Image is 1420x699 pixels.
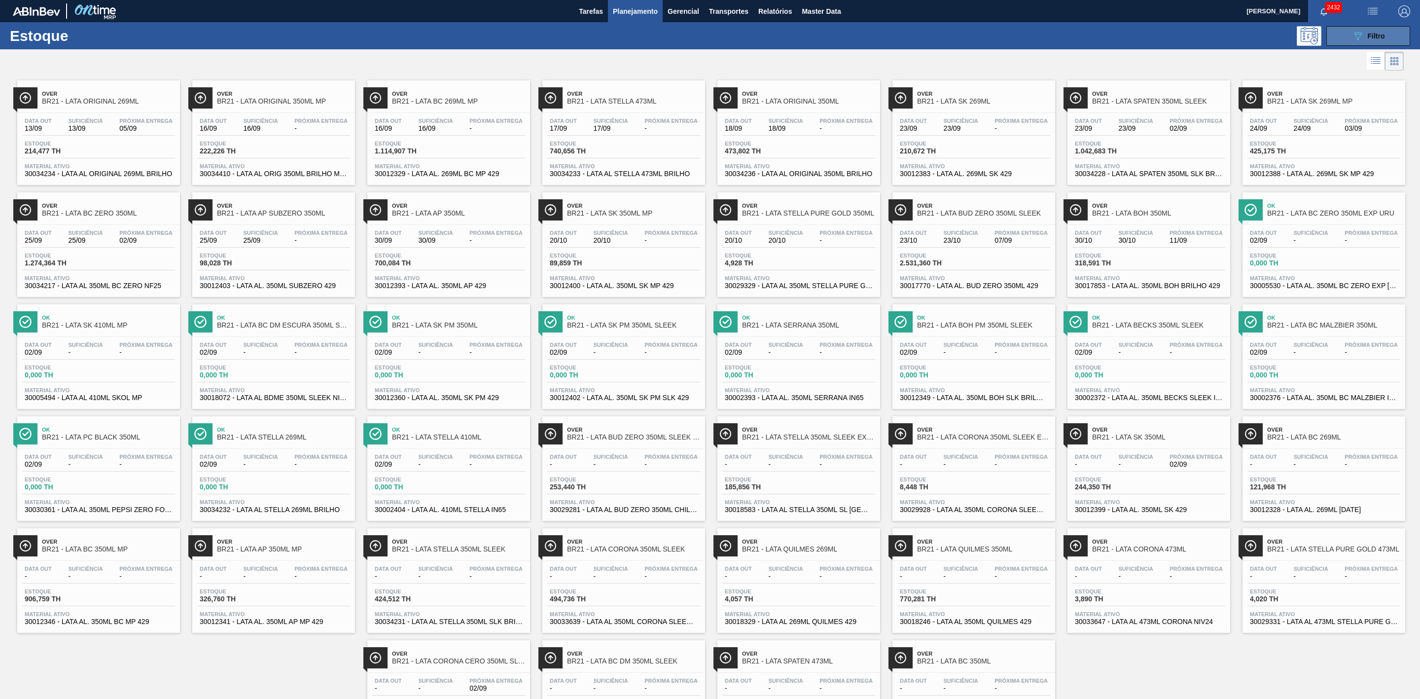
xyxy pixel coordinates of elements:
span: 0,000 TH [1250,259,1319,267]
span: 05/09 [119,125,173,132]
span: Data out [1250,230,1277,236]
span: Material ativo [200,163,348,169]
img: Ícone [19,316,32,328]
span: Próxima Entrega [1170,118,1223,124]
span: Over [567,203,700,209]
span: 17/09 [550,125,577,132]
span: 30034410 - LATA AL ORIG 350ML BRILHO MULTIPACK [200,170,348,178]
span: 89,859 TH [550,259,619,267]
span: - [469,237,523,244]
span: Master Data [802,5,841,17]
a: ÍconeOverBR21 - LATA SPATEN 350ML SLEEKData out23/09Suficiência23/09Próxima Entrega02/09Estoque1.... [1060,73,1235,185]
span: 30017770 - LATA AL. BUD ZERO 350ML 429 [900,282,1048,290]
span: 30034234 - LATA AL ORIGINAL 269ML BRILHO [25,170,173,178]
span: 4,928 TH [725,259,794,267]
span: BR21 - LATA SPATEN 350ML SLEEK [1092,98,1225,105]
span: Material ativo [375,163,523,169]
img: Ícone [894,316,907,328]
span: 25/09 [68,237,103,244]
span: - [644,125,698,132]
span: 16/09 [418,125,453,132]
span: Suficiência [943,230,978,236]
span: Over [217,91,350,97]
img: Ícone [894,204,907,216]
a: ÍconeOverBR21 - LATA BUD ZERO 350ML SLEEKData out23/10Suficiência23/10Próxima Entrega07/09Estoque... [885,185,1060,297]
span: Data out [25,342,52,348]
span: Over [217,203,350,209]
span: Ok [42,315,175,321]
span: Data out [900,230,927,236]
span: Próxima Entrega [819,230,873,236]
a: ÍconeOverBR21 - LATA AP SUBZERO 350MLData out25/09Suficiência25/09Próxima Entrega-Estoque98,028 T... [185,185,360,297]
span: Data out [375,118,402,124]
span: 214,477 TH [25,147,94,155]
span: Próxima Entrega [644,118,698,124]
span: Data out [25,118,52,124]
span: 1.114,907 TH [375,147,444,155]
span: BR21 - LATA SK PM 350ML [392,322,525,329]
span: Estoque [200,253,269,258]
span: Próxima Entrega [644,230,698,236]
span: Estoque [375,141,444,147]
span: Material ativo [1075,275,1223,281]
span: Data out [1250,342,1277,348]
span: BR21 - LATA AP 350ML [392,210,525,217]
img: Ícone [19,92,32,104]
span: 30/10 [1118,237,1153,244]
span: BR21 - LATA AP SUBZERO 350ML [217,210,350,217]
span: 07/09 [994,237,1048,244]
span: 222,226 TH [200,147,269,155]
span: Data out [1075,118,1102,124]
span: 30029329 - LATA AL 350ML STELLA PURE GOLD [725,282,873,290]
span: 740,656 TH [550,147,619,155]
span: Suficiência [418,118,453,124]
span: 210,672 TH [900,147,969,155]
span: Próxima Entrega [294,118,348,124]
span: 30034217 - LATA AL 350ML BC ZERO NF25 [25,282,173,290]
span: Estoque [550,141,619,147]
span: Ok [392,315,525,321]
img: Ícone [719,92,732,104]
span: Próxima Entrega [819,342,873,348]
span: Próxima Entrega [294,230,348,236]
img: Ícone [19,204,32,216]
span: Suficiência [768,230,803,236]
span: Data out [1075,342,1102,348]
span: BR21 - LATA STELLA PURE GOLD 350ML [742,210,875,217]
span: 16/09 [375,125,402,132]
img: Ícone [369,316,382,328]
span: 02/09 [200,349,227,356]
span: 16/09 [200,125,227,132]
span: Material ativo [375,275,523,281]
span: Data out [25,230,52,236]
span: Suficiência [1293,118,1328,124]
span: Material ativo [725,275,873,281]
img: Ícone [544,92,557,104]
span: 30034236 - LATA AL ORIGINAL 350ML BRILHO [725,170,873,178]
span: Próxima Entrega [994,342,1048,348]
a: ÍconeOverBR21 - LATA ORIGINAL 350MLData out18/09Suficiência18/09Próxima Entrega-Estoque473,802 TH... [710,73,885,185]
span: BR21 - LATA BOH PM 350ML SLEEK [917,322,1050,329]
span: Próxima Entrega [819,118,873,124]
span: 02/09 [119,237,173,244]
span: Material ativo [1250,275,1398,281]
span: - [644,237,698,244]
span: 20/10 [725,237,752,244]
span: Estoque [1075,253,1144,258]
span: Over [42,91,175,97]
span: Suficiência [768,342,803,348]
span: BR21 - LATA BC DM ESCURA 350ML SLEEK [217,322,350,329]
span: Próxima Entrega [644,342,698,348]
img: Ícone [719,316,732,328]
span: Suficiência [68,118,103,124]
img: Ícone [894,92,907,104]
span: 30012400 - LATA AL. 350ML SK MP 429 [550,282,698,290]
span: 11/09 [1170,237,1223,244]
span: Próxima Entrega [1345,342,1398,348]
span: Data out [200,118,227,124]
a: ÍconeOverBR21 - LATA BOH 350MLData out30/10Suficiência30/10Próxima Entrega11/09Estoque318,591 THM... [1060,185,1235,297]
img: Ícone [544,316,557,328]
span: 30012393 - LATA AL. 350ML AP 429 [375,282,523,290]
span: 20/10 [550,237,577,244]
span: Over [1267,91,1400,97]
